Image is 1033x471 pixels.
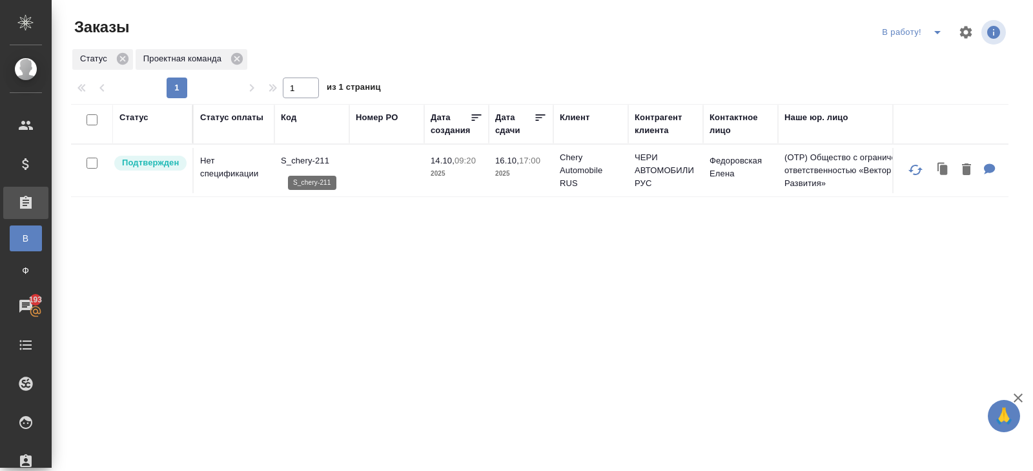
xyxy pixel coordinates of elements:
[281,154,343,167] p: S_chery-211
[950,17,981,48] span: Настроить таблицу
[431,156,455,165] p: 14.10,
[16,264,36,277] span: Ф
[988,400,1020,432] button: 🙏
[327,79,381,98] span: из 1 страниц
[431,111,470,137] div: Дата создания
[710,111,772,137] div: Контактное лицо
[3,290,48,322] a: 193
[778,145,933,196] td: (OTP) Общество с ограниченной ответственностью «Вектор Развития»
[495,156,519,165] p: 16.10,
[455,156,476,165] p: 09:20
[10,258,42,284] a: Ф
[113,154,186,172] div: Выставляет КМ после уточнения всех необходимых деталей и получения согласия клиента на запуск. С ...
[21,293,50,306] span: 193
[784,111,848,124] div: Наше юр. лицо
[703,148,778,193] td: Федоровская Елена
[560,151,622,190] p: Chery Automobile RUS
[71,17,129,37] span: Заказы
[635,111,697,137] div: Контрагент клиента
[993,403,1015,430] span: 🙏
[956,157,977,183] button: Удалить
[10,225,42,251] a: В
[495,111,534,137] div: Дата сдачи
[72,49,133,70] div: Статус
[16,232,36,245] span: В
[431,167,482,180] p: 2025
[281,111,296,124] div: Код
[356,111,398,124] div: Номер PO
[981,20,1008,45] span: Посмотреть информацию
[931,157,956,183] button: Клонировать
[119,111,148,124] div: Статус
[194,148,274,193] td: Нет спецификации
[200,111,263,124] div: Статус оплаты
[495,167,547,180] p: 2025
[879,22,950,43] div: split button
[80,52,112,65] p: Статус
[560,111,589,124] div: Клиент
[900,154,931,185] button: Обновить
[136,49,247,70] div: Проектная команда
[519,156,540,165] p: 17:00
[122,156,179,169] p: Подтвержден
[635,151,697,190] p: ЧЕРИ АВТОМОБИЛИ РУС
[143,52,226,65] p: Проектная команда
